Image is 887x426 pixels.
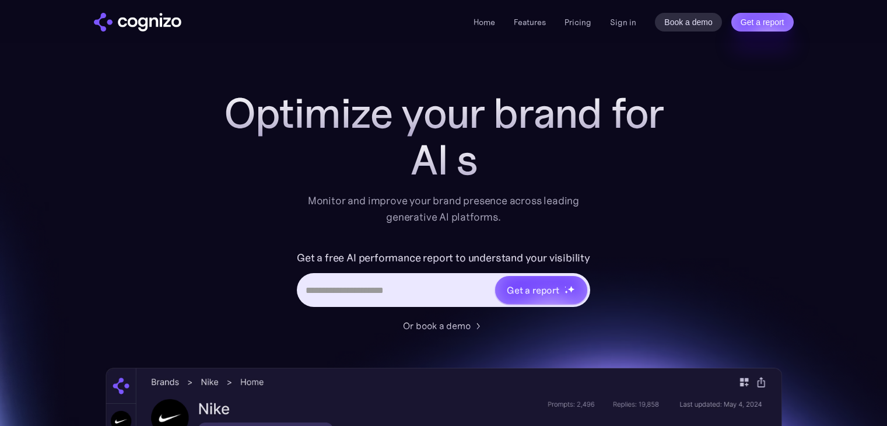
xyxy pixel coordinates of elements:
a: Sign in [610,15,636,29]
a: Features [514,17,546,27]
div: Monitor and improve your brand presence across leading generative AI platforms. [300,193,587,225]
a: Get a report [731,13,794,32]
a: Pricing [565,17,591,27]
a: Get a reportstarstarstar [494,275,588,305]
div: Or book a demo [403,319,471,333]
img: cognizo logo [94,13,181,32]
div: Get a report [507,283,559,297]
a: home [94,13,181,32]
label: Get a free AI performance report to understand your visibility [297,249,590,267]
div: AI s [211,137,677,183]
form: Hero URL Input Form [297,249,590,313]
h1: Optimize your brand for [211,90,677,137]
img: star [565,286,566,288]
img: star [567,285,575,293]
a: Or book a demo [403,319,485,333]
img: star [565,290,569,294]
a: Home [474,17,495,27]
a: Book a demo [655,13,722,32]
